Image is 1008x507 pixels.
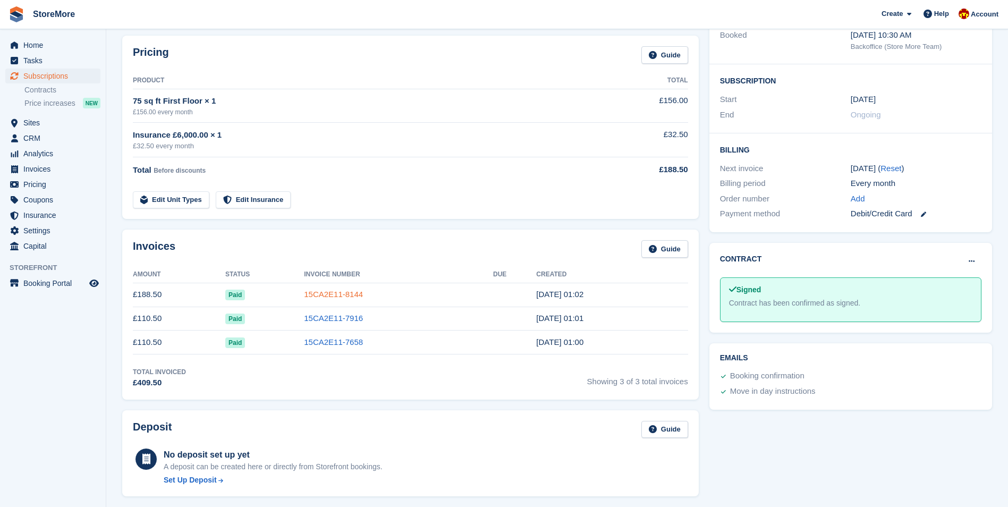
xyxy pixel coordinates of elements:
[720,208,851,220] div: Payment method
[720,144,981,155] h2: Billing
[23,115,87,130] span: Sites
[216,191,291,209] a: Edit Insurance
[602,89,688,122] td: £156.00
[536,290,583,299] time: 2025-09-30 00:02:26 UTC
[934,9,949,19] span: Help
[882,9,903,19] span: Create
[225,290,245,300] span: Paid
[720,29,851,52] div: Booked
[5,239,100,253] a: menu
[641,46,688,64] a: Guide
[720,253,762,265] h2: Contract
[720,354,981,362] h2: Emails
[24,85,100,95] a: Contracts
[83,98,100,108] div: NEW
[304,290,363,299] a: 15CA2E11-8144
[730,385,816,398] div: Move in day instructions
[133,141,602,151] div: £32.50 every month
[9,6,24,22] img: stora-icon-8386f47178a22dfd0bd8f6a31ec36ba5ce8667c1dd55bd0f319d3a0aa187defe.svg
[720,193,851,205] div: Order number
[133,107,602,117] div: £156.00 every month
[23,223,87,238] span: Settings
[720,163,851,175] div: Next invoice
[730,370,804,383] div: Booking confirmation
[720,109,851,121] div: End
[23,192,87,207] span: Coupons
[5,115,100,130] a: menu
[29,5,79,23] a: StoreMore
[23,53,87,68] span: Tasks
[5,146,100,161] a: menu
[602,164,688,176] div: £188.50
[133,95,602,107] div: 75 sq ft First Floor × 1
[23,208,87,223] span: Insurance
[5,53,100,68] a: menu
[23,146,87,161] span: Analytics
[5,223,100,238] a: menu
[880,164,901,173] a: Reset
[971,9,998,20] span: Account
[133,266,225,283] th: Amount
[133,129,602,141] div: Insurance £6,000.00 × 1
[5,208,100,223] a: menu
[851,163,981,175] div: [DATE] ( )
[225,266,304,283] th: Status
[164,461,383,472] p: A deposit can be created here or directly from Storefront bookings.
[23,162,87,176] span: Invoices
[720,75,981,86] h2: Subscription
[164,449,383,461] div: No deposit set up yet
[851,94,876,106] time: 2025-07-31 00:00:00 UTC
[133,367,186,377] div: Total Invoiced
[536,337,583,347] time: 2025-07-31 00:00:29 UTC
[5,162,100,176] a: menu
[536,314,583,323] time: 2025-08-31 00:01:09 UTC
[304,266,493,283] th: Invoice Number
[641,240,688,258] a: Guide
[729,284,972,295] div: Signed
[133,307,225,331] td: £110.50
[587,367,688,389] span: Showing 3 of 3 total invoices
[959,9,969,19] img: Store More Team
[304,337,363,347] a: 15CA2E11-7658
[133,421,172,438] h2: Deposit
[24,97,100,109] a: Price increases NEW
[5,192,100,207] a: menu
[154,167,206,174] span: Before discounts
[133,331,225,354] td: £110.50
[225,314,245,324] span: Paid
[720,94,851,106] div: Start
[851,208,981,220] div: Debit/Credit Card
[536,266,688,283] th: Created
[602,123,688,157] td: £32.50
[493,266,536,283] th: Due
[133,191,209,209] a: Edit Unit Types
[133,283,225,307] td: £188.50
[133,46,169,64] h2: Pricing
[23,131,87,146] span: CRM
[5,131,100,146] a: menu
[133,240,175,258] h2: Invoices
[10,263,106,273] span: Storefront
[164,475,217,486] div: Set Up Deposit
[720,178,851,190] div: Billing period
[133,377,186,389] div: £409.50
[23,69,87,83] span: Subscriptions
[641,421,688,438] a: Guide
[24,98,75,108] span: Price increases
[304,314,363,323] a: 15CA2E11-7916
[23,38,87,53] span: Home
[851,29,981,41] div: [DATE] 10:30 AM
[23,177,87,192] span: Pricing
[851,41,981,52] div: Backoffice (Store More Team)
[729,298,972,309] div: Contract has been confirmed as signed.
[5,69,100,83] a: menu
[5,38,100,53] a: menu
[5,276,100,291] a: menu
[851,193,865,205] a: Add
[225,337,245,348] span: Paid
[851,178,981,190] div: Every month
[23,276,87,291] span: Booking Portal
[164,475,383,486] a: Set Up Deposit
[133,165,151,174] span: Total
[133,72,602,89] th: Product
